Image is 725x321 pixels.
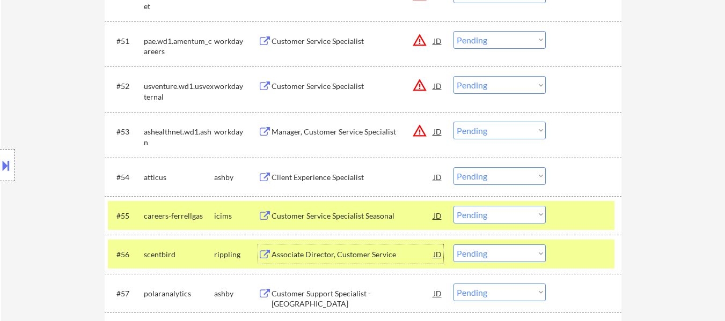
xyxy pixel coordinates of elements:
[272,126,434,137] div: Manager, Customer Service Specialist
[214,36,258,47] div: workday
[144,36,214,57] div: pae.wd1.amentum_careers
[214,172,258,183] div: ashby
[433,206,443,225] div: JD
[214,81,258,92] div: workday
[433,122,443,141] div: JD
[214,249,258,260] div: rippling
[433,31,443,50] div: JD
[433,167,443,186] div: JD
[433,283,443,303] div: JD
[214,211,258,221] div: icims
[144,288,214,299] div: polaranalytics
[272,288,434,309] div: Customer Support Specialist - [GEOGRAPHIC_DATA]
[412,123,427,138] button: warning_amber
[214,126,258,137] div: workday
[433,244,443,264] div: JD
[272,172,434,183] div: Client Experience Specialist
[412,33,427,48] button: warning_amber
[272,211,434,221] div: Customer Service Specialist Seasonal
[412,78,427,93] button: warning_amber
[433,76,443,95] div: JD
[214,288,258,299] div: ashby
[272,36,434,47] div: Customer Service Specialist
[116,288,135,299] div: #57
[116,36,135,47] div: #51
[272,81,434,92] div: Customer Service Specialist
[272,249,434,260] div: Associate Director, Customer Service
